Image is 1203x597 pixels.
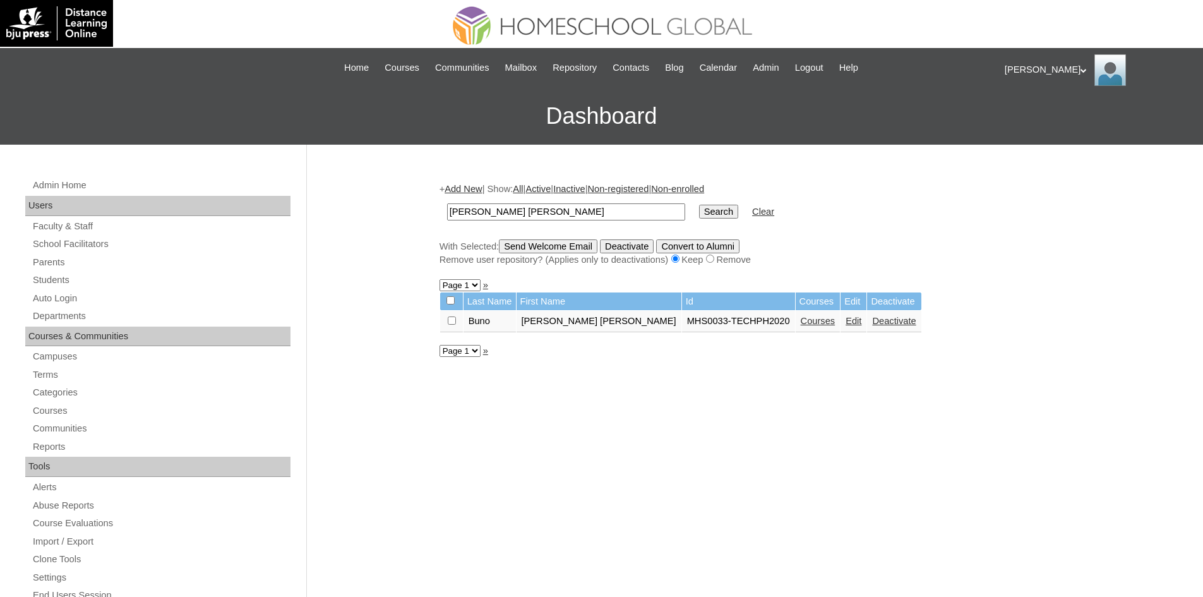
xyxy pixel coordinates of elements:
[659,61,690,75] a: Blog
[517,311,681,332] td: [PERSON_NAME] [PERSON_NAME]
[32,255,290,270] a: Parents
[447,203,685,220] input: Search
[25,196,290,216] div: Users
[1094,54,1126,86] img: Ariane Ebuen
[546,61,603,75] a: Repository
[429,61,496,75] a: Communities
[435,61,489,75] span: Communities
[25,457,290,477] div: Tools
[344,61,369,75] span: Home
[872,316,916,326] a: Deactivate
[699,205,738,219] input: Search
[801,316,835,326] a: Courses
[32,498,290,514] a: Abuse Reports
[445,184,482,194] a: Add New
[795,61,823,75] span: Logout
[32,534,290,550] a: Import / Export
[700,61,737,75] span: Calendar
[32,516,290,531] a: Course Evaluations
[32,236,290,252] a: School Facilitators
[517,292,681,311] td: First Name
[606,61,655,75] a: Contacts
[483,346,488,356] a: »
[841,292,866,311] td: Edit
[32,219,290,234] a: Faculty & Staff
[693,61,743,75] a: Calendar
[1005,54,1190,86] div: [PERSON_NAME]
[587,184,649,194] a: Non-registered
[440,183,1065,266] div: + | Show: | | | |
[752,207,774,217] a: Clear
[846,316,861,326] a: Edit
[6,6,107,40] img: logo-white.png
[513,184,523,194] a: All
[651,184,704,194] a: Non-enrolled
[665,61,683,75] span: Blog
[32,421,290,437] a: Communities
[867,292,921,311] td: Deactivate
[338,61,375,75] a: Home
[839,61,858,75] span: Help
[789,61,830,75] a: Logout
[32,570,290,586] a: Settings
[440,253,1065,267] div: Remove user repository? (Applies only to deactivations) Keep Remove
[682,311,795,332] td: MHS0033-TECHPH2020
[553,184,585,194] a: Inactive
[32,552,290,567] a: Clone Tools
[464,292,516,311] td: Last Name
[32,272,290,288] a: Students
[499,61,544,75] a: Mailbox
[682,292,795,311] td: Id
[753,61,779,75] span: Admin
[32,439,290,455] a: Reports
[6,88,1197,145] h3: Dashboard
[385,61,419,75] span: Courses
[32,403,290,419] a: Courses
[499,239,597,253] input: Send Welcome Email
[464,311,516,332] td: Buno
[440,239,1065,267] div: With Selected:
[525,184,551,194] a: Active
[833,61,865,75] a: Help
[32,178,290,193] a: Admin Home
[505,61,537,75] span: Mailbox
[378,61,426,75] a: Courses
[32,367,290,383] a: Terms
[656,239,739,253] input: Convert to Alumni
[32,349,290,365] a: Campuses
[32,291,290,306] a: Auto Login
[600,239,654,253] input: Deactivate
[32,385,290,401] a: Categories
[553,61,597,75] span: Repository
[25,327,290,347] div: Courses & Communities
[32,308,290,324] a: Departments
[483,280,488,290] a: »
[796,292,841,311] td: Courses
[613,61,649,75] span: Contacts
[746,61,786,75] a: Admin
[32,479,290,495] a: Alerts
